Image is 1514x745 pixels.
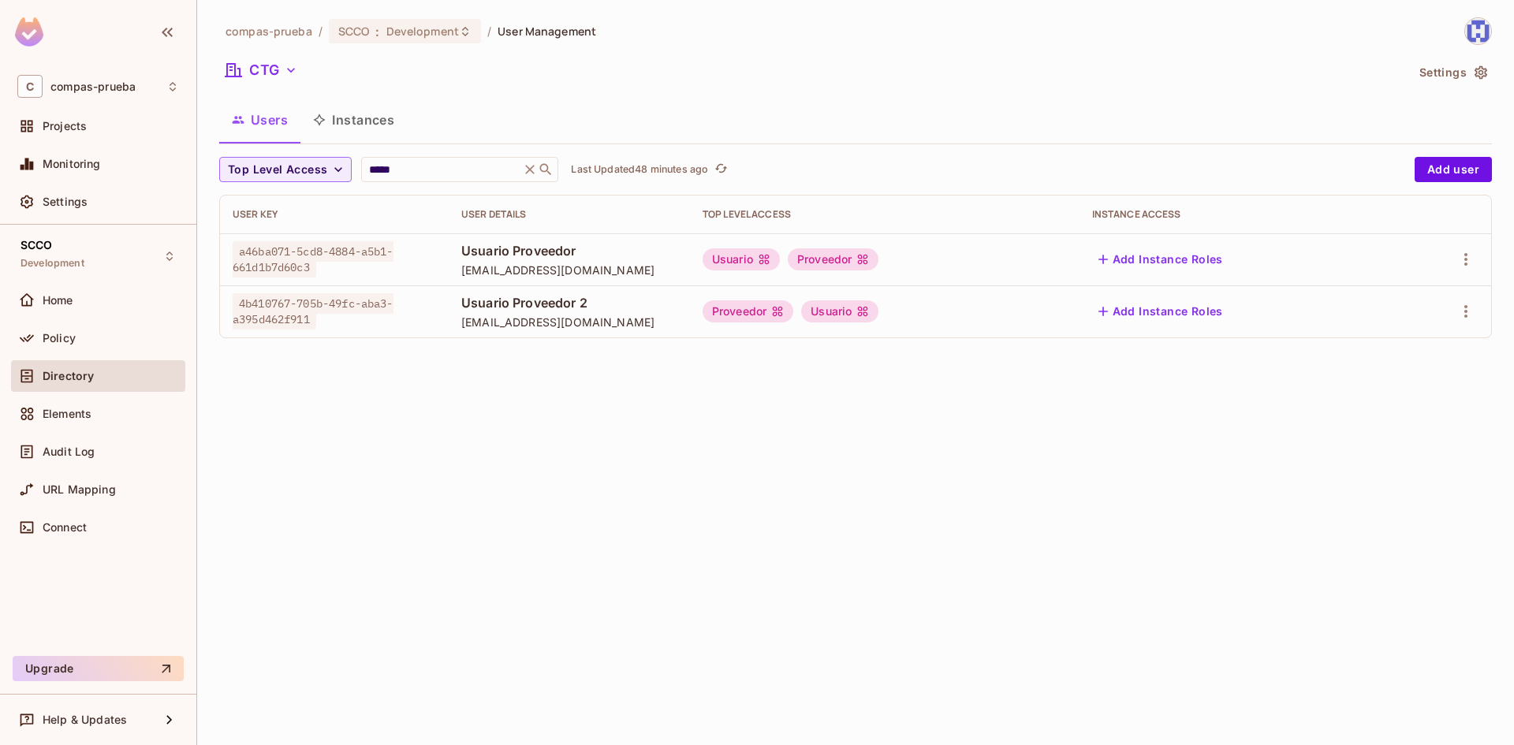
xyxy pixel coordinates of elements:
[703,248,780,270] div: Usuario
[43,713,127,726] span: Help & Updates
[1092,299,1229,324] button: Add Instance Roles
[43,370,94,382] span: Directory
[43,408,91,420] span: Elements
[15,17,43,47] img: SReyMgAAAABJRU5ErkJggg==
[703,208,1067,221] div: Top Level Access
[43,445,95,458] span: Audit Log
[1092,208,1382,221] div: Instance Access
[386,24,459,39] span: Development
[703,300,793,322] div: Proveedor
[461,294,677,311] span: Usuario Proveedor 2
[43,332,76,345] span: Policy
[219,100,300,140] button: Users
[461,315,677,330] span: [EMAIL_ADDRESS][DOMAIN_NAME]
[711,160,730,179] button: refresh
[226,24,312,39] span: the active workspace
[228,160,327,180] span: Top Level Access
[43,120,87,132] span: Projects
[43,196,88,208] span: Settings
[233,293,393,330] span: 4b410767-705b-49fc-aba3-a395d462f911
[13,656,184,681] button: Upgrade
[219,58,304,83] button: CTG
[21,257,84,270] span: Development
[17,75,43,98] span: C
[300,100,407,140] button: Instances
[1413,60,1492,85] button: Settings
[43,158,101,170] span: Monitoring
[21,239,53,251] span: SCCO
[708,160,730,179] span: Click to refresh data
[461,208,677,221] div: User Details
[1092,247,1229,272] button: Add Instance Roles
[375,25,380,38] span: :
[43,294,73,307] span: Home
[219,157,352,182] button: Top Level Access
[1465,18,1491,44] img: gcarrillo@compas.com.co
[498,24,596,39] span: User Management
[487,24,491,39] li: /
[461,242,677,259] span: Usuario Proveedor
[571,163,708,176] p: Last Updated 48 minutes ago
[461,263,677,278] span: [EMAIL_ADDRESS][DOMAIN_NAME]
[233,208,436,221] div: User Key
[1415,157,1492,182] button: Add user
[788,248,878,270] div: Proveedor
[43,483,116,496] span: URL Mapping
[50,80,136,93] span: Workspace: compas-prueba
[714,162,728,177] span: refresh
[801,300,878,322] div: Usuario
[233,241,393,278] span: a46ba071-5cd8-4884-a5b1-661d1b7d60c3
[319,24,323,39] li: /
[43,521,87,534] span: Connect
[338,24,370,39] span: SCCO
